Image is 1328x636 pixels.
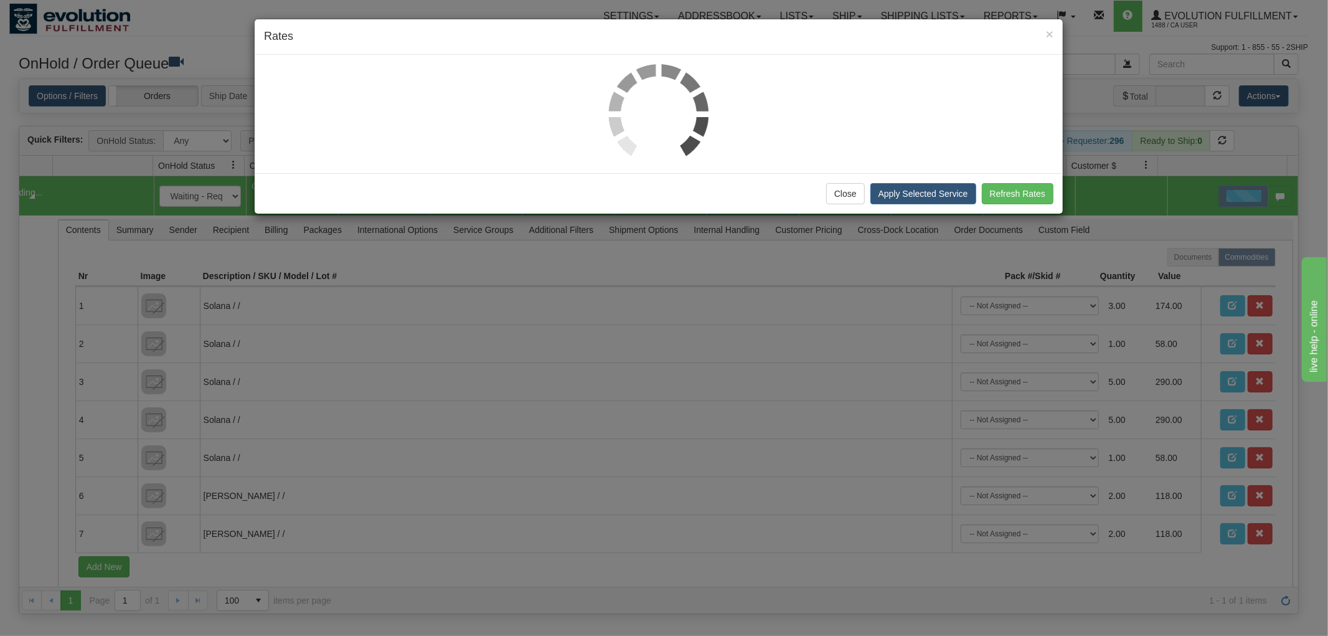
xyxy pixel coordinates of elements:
button: Refresh Rates [982,183,1053,204]
button: Close [1046,27,1053,40]
span: × [1046,27,1053,41]
div: live help - online [9,7,115,22]
button: Apply Selected Service [870,183,976,204]
h4: Rates [264,29,1053,45]
img: loader.gif [609,64,709,164]
iframe: chat widget [1299,254,1327,381]
button: Close [826,183,865,204]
